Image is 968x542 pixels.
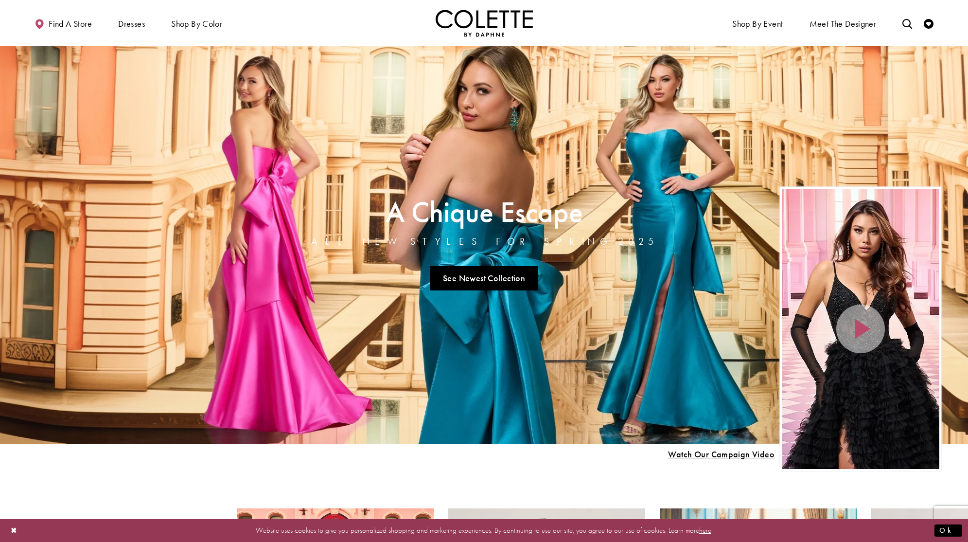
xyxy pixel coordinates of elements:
button: Submit Dialog [934,524,962,537]
a: here [699,525,711,535]
span: Dresses [118,19,145,29]
span: Meet the designer [810,19,877,29]
a: Visit Home Page [436,10,533,36]
span: Find a store [49,19,92,29]
span: Play Slide #15 Video [668,450,774,459]
button: Close Dialog [6,522,22,539]
ul: Slider Links [308,262,660,294]
img: Colette by Daphne [436,10,533,36]
a: Toggle search [900,10,915,36]
span: Shop by color [171,19,222,29]
a: Check Wishlist [921,10,936,36]
a: Find a store [32,10,94,36]
p: Website uses cookies to give you personalized shopping and marketing experiences. By continuing t... [70,524,898,537]
a: See Newest Collection A Chique Escape All New Styles For Spring 2025 [430,266,538,290]
span: Shop By Event [732,19,783,29]
a: Meet the designer [807,10,879,36]
span: Shop By Event [730,10,785,36]
span: Shop by color [169,10,225,36]
span: Dresses [116,10,147,36]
